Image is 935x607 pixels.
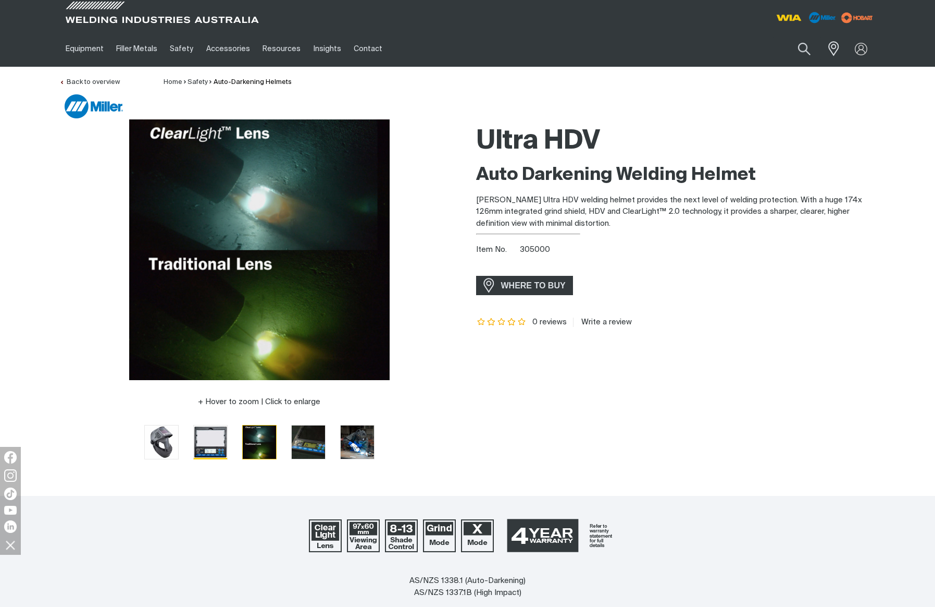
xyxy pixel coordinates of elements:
span: Item No. [476,244,518,256]
nav: Breadcrumb [164,77,292,88]
h1: Ultra HDV [476,125,876,159]
input: Product name or item number... [773,37,821,61]
a: Back to overview [59,79,120,86]
a: Contact [347,31,389,67]
button: Go to slide 5 [340,425,375,459]
a: Write a review [573,318,632,327]
span: 0 reviews [532,318,567,326]
div: AS/NZS 1338.1 (Auto-Darkening) AS/NZS 1337.1B (High Impact) [409,575,526,599]
a: Filler Metals [110,31,164,67]
button: Go to slide 1 [144,425,179,459]
h2: Auto Darkening Welding Helmet [476,164,876,187]
img: Welding Shade 8-12.5 [385,519,418,552]
a: 4 Year Warranty [499,514,626,557]
img: ClearLight Lens Technology [309,519,342,552]
img: Instagram [4,469,17,482]
img: Ultra HDV [243,426,276,459]
button: Go to slide 2 [193,425,228,459]
img: Ultra HDV [129,119,390,380]
a: Equipment [59,31,110,67]
a: Home [164,79,182,86]
button: Go to slide 4 [291,425,326,459]
a: WHERE TO BUY [476,276,574,295]
nav: Main [59,31,672,67]
img: Ultra HDV [194,426,227,459]
img: Ultra HDV [292,426,325,459]
a: Insights [307,31,347,67]
img: TikTok [4,488,17,500]
img: Ultra HDV [145,426,178,459]
img: Ultra HDV [341,426,374,459]
span: 305000 [520,246,550,253]
a: Safety [164,31,200,67]
a: Safety [188,79,208,86]
p: [PERSON_NAME] Ultra HDV welding helmet provides the next level of welding protection. With a huge... [476,195,876,230]
img: Lens X-Mode [461,519,494,552]
span: WHERE TO BUY [494,277,572,294]
span: Rating: {0} [476,319,527,326]
img: miller [838,10,876,26]
button: Hover to zoom | Click to enlarge [192,396,327,408]
img: Lens Grind Mode [423,519,456,552]
a: Resources [256,31,307,67]
button: Go to slide 3 [242,425,277,459]
img: YouTube [4,506,17,515]
button: Search products [787,37,822,61]
img: Facebook [4,451,17,464]
img: LinkedIn [4,520,17,533]
a: Accessories [200,31,256,67]
img: hide socials [2,536,19,554]
a: Auto-Darkening Helmets [214,79,292,86]
img: 97x60mm Viewing Area [347,519,380,552]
